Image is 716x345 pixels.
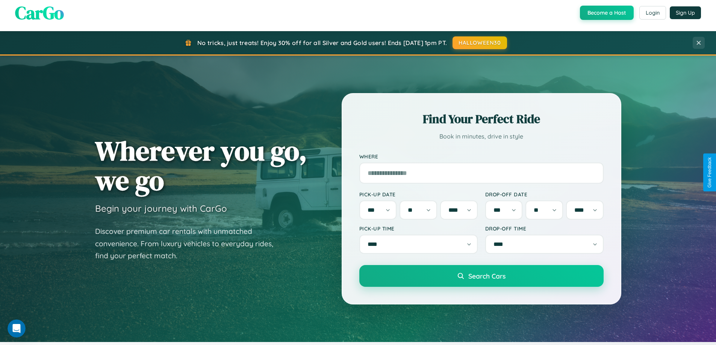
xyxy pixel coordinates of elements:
button: HALLOWEEN30 [453,36,507,49]
label: Pick-up Date [359,191,478,197]
span: No tricks, just treats! Enjoy 30% off for all Silver and Gold users! Ends [DATE] 1pm PT. [197,39,447,47]
button: Sign Up [670,6,701,19]
button: Become a Host [580,6,634,20]
h1: Wherever you go, we go [95,136,307,195]
p: Book in minutes, drive in style [359,131,604,142]
button: Login [639,6,666,20]
button: Search Cars [359,265,604,287]
label: Pick-up Time [359,225,478,232]
label: Drop-off Time [485,225,604,232]
div: Give Feedback [707,157,712,188]
span: CarGo [15,0,64,25]
p: Discover premium car rentals with unmatched convenience. From luxury vehicles to everyday rides, ... [95,225,283,262]
iframe: Intercom live chat [8,319,26,337]
h2: Find Your Perfect Ride [359,111,604,127]
span: Search Cars [468,272,506,280]
label: Drop-off Date [485,191,604,197]
label: Where [359,153,604,160]
h3: Begin your journey with CarGo [95,203,227,214]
